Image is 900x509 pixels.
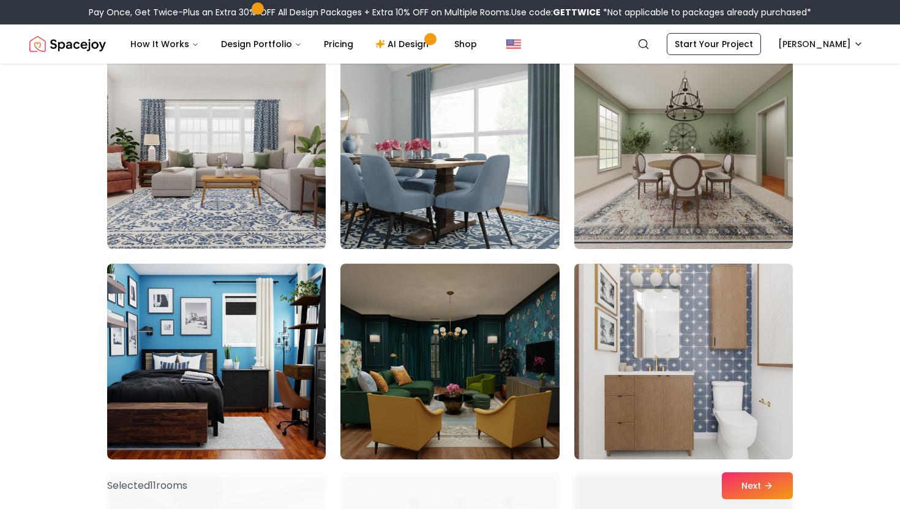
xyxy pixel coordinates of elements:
p: Selected 11 room s [107,478,187,493]
img: Spacejoy Logo [29,32,106,56]
a: Spacejoy [29,32,106,56]
span: Use code: [511,6,601,18]
b: GETTWICE [553,6,601,18]
button: Design Portfolio [211,32,312,56]
img: Room room-46 [107,53,326,249]
a: Pricing [314,32,363,56]
img: Room room-51 [574,264,793,459]
button: How It Works [121,32,209,56]
img: United States [506,37,521,51]
a: AI Design [366,32,442,56]
img: Room room-47 [335,48,564,254]
div: Pay Once, Get Twice-Plus an Extra 30% OFF All Design Packages + Extra 10% OFF on Multiple Rooms. [89,6,811,18]
nav: Global [29,24,871,64]
img: Room room-48 [574,53,793,249]
span: *Not applicable to packages already purchased* [601,6,811,18]
img: Room room-49 [107,264,326,459]
button: Next [722,472,793,499]
button: [PERSON_NAME] [771,33,871,55]
a: Shop [444,32,487,56]
nav: Main [121,32,487,56]
img: Room room-50 [340,264,559,459]
a: Start Your Project [667,33,761,55]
